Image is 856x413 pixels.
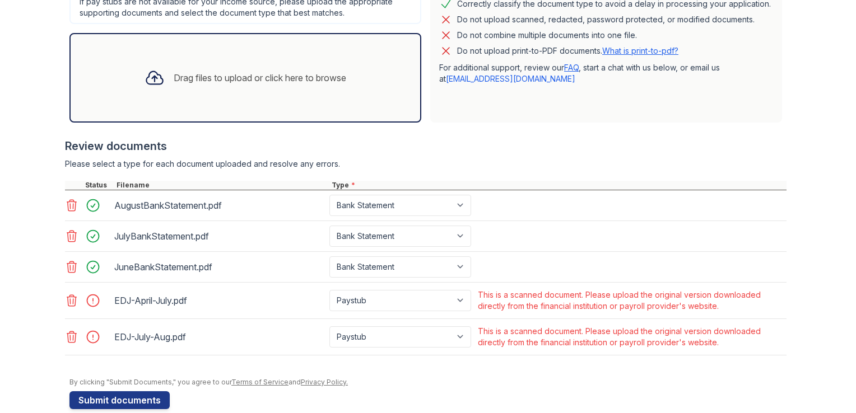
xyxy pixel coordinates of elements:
[457,45,678,57] p: Do not upload print-to-PDF documents.
[478,289,784,312] div: This is a scanned document. Please upload the original version downloaded directly from the finan...
[114,196,325,214] div: AugustBankStatement.pdf
[457,13,755,26] div: Do not upload scanned, redacted, password protected, or modified documents.
[69,378,787,387] div: By clicking "Submit Documents," you agree to our and
[231,378,289,386] a: Terms of Service
[564,63,579,72] a: FAQ
[114,227,325,245] div: JulyBankStatement.pdf
[478,326,784,348] div: This is a scanned document. Please upload the original version downloaded directly from the finan...
[602,46,678,55] a: What is print-to-pdf?
[65,138,787,154] div: Review documents
[114,258,325,276] div: JuneBankStatement.pdf
[65,158,787,170] div: Please select a type for each document uploaded and resolve any errors.
[301,378,348,386] a: Privacy Policy.
[114,292,325,309] div: EDJ-April-July.pdf
[69,391,170,409] button: Submit documents
[329,181,787,190] div: Type
[174,71,346,85] div: Drag files to upload or click here to browse
[83,181,114,190] div: Status
[114,181,329,190] div: Filename
[439,62,773,85] p: For additional support, review our , start a chat with us below, or email us at
[446,74,575,83] a: [EMAIL_ADDRESS][DOMAIN_NAME]
[457,29,637,42] div: Do not combine multiple documents into one file.
[114,328,325,346] div: EDJ-July-Aug.pdf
